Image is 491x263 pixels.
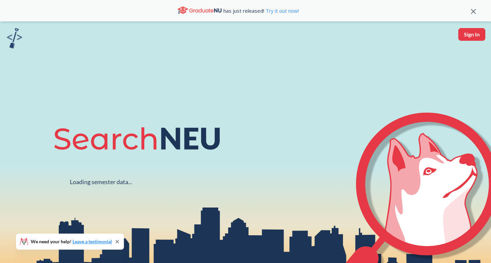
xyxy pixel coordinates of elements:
[458,28,485,41] button: Sign In
[72,239,112,244] a: Leave a testimonial
[31,239,112,244] span: We need your help!
[70,178,132,186] div: Loading semester data...
[7,28,22,50] a: sandbox logo
[7,28,22,48] img: sandbox logo
[223,7,299,14] span: has just released!
[264,7,299,14] a: Try it out now!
